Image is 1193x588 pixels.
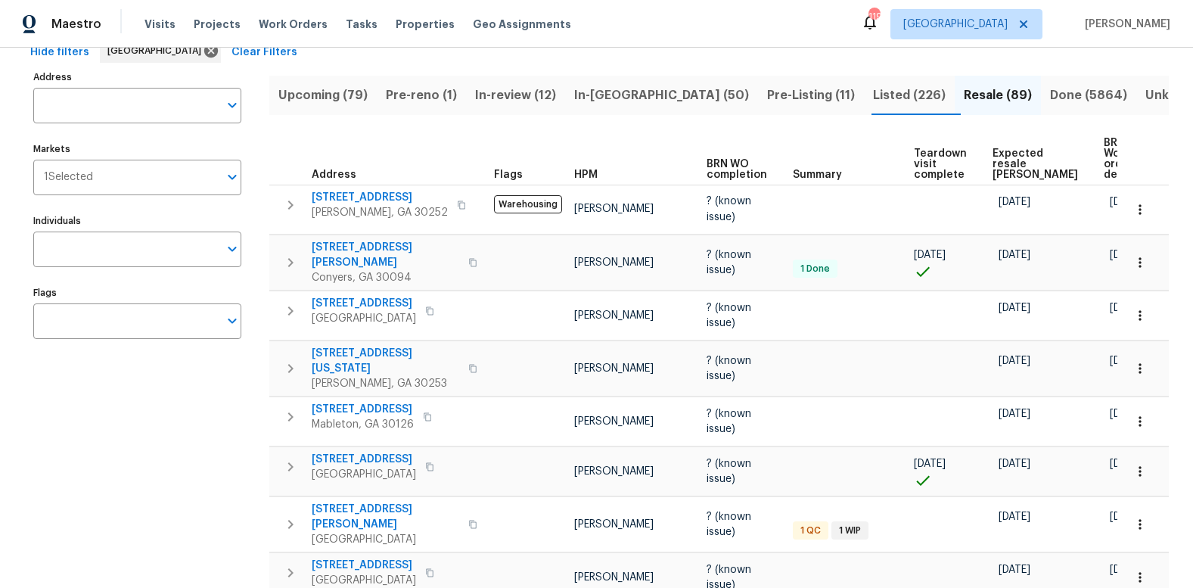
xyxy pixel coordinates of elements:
[574,85,749,106] span: In-[GEOGRAPHIC_DATA] (50)
[100,39,221,63] div: [GEOGRAPHIC_DATA]
[574,466,654,477] span: [PERSON_NAME]
[574,416,654,427] span: [PERSON_NAME]
[312,270,459,285] span: Conyers, GA 30094
[707,512,751,537] span: ? (known issue)
[914,148,967,180] span: Teardown visit complete
[24,39,95,67] button: Hide filters
[312,376,459,391] span: [PERSON_NAME], GA 30253
[707,303,751,328] span: ? (known issue)
[1079,17,1170,32] span: [PERSON_NAME]
[999,250,1030,260] span: [DATE]
[868,9,879,24] div: 119
[312,311,416,326] span: [GEOGRAPHIC_DATA]
[222,238,243,260] button: Open
[1110,197,1142,207] span: [DATE]
[312,558,416,573] span: [STREET_ADDRESS]
[312,402,414,417] span: [STREET_ADDRESS]
[312,573,416,588] span: [GEOGRAPHIC_DATA]
[1104,138,1151,180] span: BRN Work order deadline
[231,43,297,62] span: Clear Filters
[914,459,946,469] span: [DATE]
[312,240,459,270] span: [STREET_ADDRESS][PERSON_NAME]
[312,467,416,482] span: [GEOGRAPHIC_DATA]
[30,43,89,62] span: Hide filters
[33,216,241,226] label: Individuals
[475,85,556,106] span: In-review (12)
[1050,85,1127,106] span: Done (5864)
[194,17,241,32] span: Projects
[707,409,751,434] span: ? (known issue)
[222,166,243,188] button: Open
[574,170,598,180] span: HPM
[794,263,836,275] span: 1 Done
[964,85,1032,106] span: Resale (89)
[707,250,751,275] span: ? (known issue)
[793,170,842,180] span: Summary
[873,85,946,106] span: Listed (226)
[312,205,448,220] span: [PERSON_NAME], GA 30252
[1110,459,1142,469] span: [DATE]
[494,195,562,213] span: Warehousing
[903,17,1008,32] span: [GEOGRAPHIC_DATA]
[222,310,243,331] button: Open
[33,73,241,82] label: Address
[312,502,459,532] span: [STREET_ADDRESS][PERSON_NAME]
[44,171,93,184] span: 1 Selected
[144,17,176,32] span: Visits
[999,512,1030,522] span: [DATE]
[346,19,377,30] span: Tasks
[574,363,654,374] span: [PERSON_NAME]
[33,288,241,297] label: Flags
[999,197,1030,207] span: [DATE]
[312,190,448,205] span: [STREET_ADDRESS]
[707,196,751,222] span: ? (known issue)
[312,417,414,432] span: Mableton, GA 30126
[707,159,767,180] span: BRN WO completion
[1110,356,1142,366] span: [DATE]
[386,85,457,106] span: Pre-reno (1)
[999,409,1030,419] span: [DATE]
[1110,409,1142,419] span: [DATE]
[707,459,751,484] span: ? (known issue)
[396,17,455,32] span: Properties
[707,356,751,381] span: ? (known issue)
[767,85,855,106] span: Pre-Listing (11)
[833,524,867,537] span: 1 WIP
[999,303,1030,313] span: [DATE]
[574,519,654,530] span: [PERSON_NAME]
[51,17,101,32] span: Maestro
[574,204,654,214] span: [PERSON_NAME]
[1110,565,1142,575] span: [DATE]
[993,148,1078,180] span: Expected resale [PERSON_NAME]
[574,257,654,268] span: [PERSON_NAME]
[259,17,328,32] span: Work Orders
[312,346,459,376] span: [STREET_ADDRESS][US_STATE]
[225,39,303,67] button: Clear Filters
[33,145,241,154] label: Markets
[312,170,356,180] span: Address
[1110,303,1142,313] span: [DATE]
[574,572,654,583] span: [PERSON_NAME]
[107,43,207,58] span: [GEOGRAPHIC_DATA]
[312,532,459,547] span: [GEOGRAPHIC_DATA]
[1110,250,1142,260] span: [DATE]
[794,524,827,537] span: 1 QC
[1110,512,1142,522] span: [DATE]
[494,170,523,180] span: Flags
[473,17,571,32] span: Geo Assignments
[999,356,1030,366] span: [DATE]
[222,95,243,116] button: Open
[999,565,1030,575] span: [DATE]
[574,310,654,321] span: [PERSON_NAME]
[312,452,416,467] span: [STREET_ADDRESS]
[278,85,368,106] span: Upcoming (79)
[914,250,946,260] span: [DATE]
[999,459,1030,469] span: [DATE]
[312,296,416,311] span: [STREET_ADDRESS]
